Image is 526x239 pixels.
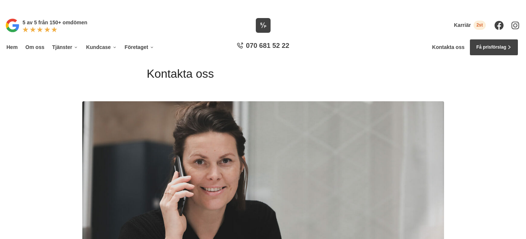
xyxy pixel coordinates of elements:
a: Kundcase [85,39,118,56]
span: 070 681 52 22 [246,41,289,50]
p: Vi vann Årets Unga Företagare i Dalarna 2024 – [3,3,523,9]
a: Företaget [123,39,155,56]
a: Läs pressmeddelandet här! [285,3,345,8]
a: Karriär 2st [454,21,486,30]
span: Få prisförslag [476,44,506,51]
a: Kontakta oss [432,44,465,50]
a: 070 681 52 22 [234,41,292,54]
span: 2st [474,21,486,30]
a: Tjänster [51,39,80,56]
p: 5 av 5 från 150+ omdömen [23,18,87,27]
a: Få prisförslag [470,39,518,56]
a: Hem [5,39,19,56]
span: Karriär [454,22,471,28]
a: Om oss [24,39,45,56]
h1: Kontakta oss [147,66,379,87]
